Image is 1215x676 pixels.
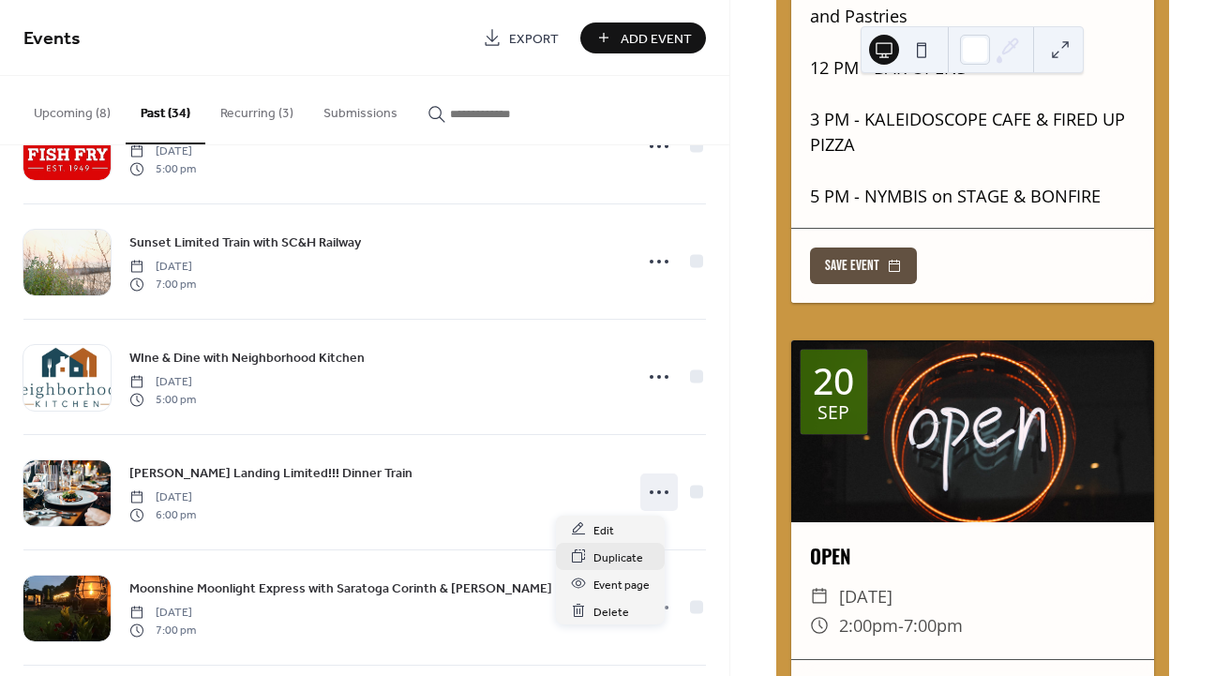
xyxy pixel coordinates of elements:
span: Events [23,21,81,57]
div: 20 [813,362,854,398]
a: Sunset Limited Train with SC&H Railway [129,232,361,253]
span: Edit [593,520,614,540]
span: Sunset Limited Train with SC&H Railway [129,233,361,253]
span: 6:00 pm [129,506,196,523]
span: [DATE] [129,489,196,506]
span: 5:00 pm [129,391,196,408]
div: OPEN [791,541,1154,570]
button: Past (34) [126,76,205,144]
span: WIne & Dine with Neighborhood Kitchen [129,349,365,368]
a: Export [469,23,573,53]
span: [DATE] [129,259,196,276]
span: [DATE] [129,605,196,622]
span: [PERSON_NAME] Landing Limited!!! Dinner Train [129,464,412,484]
span: 2:00pm [839,611,898,640]
span: 5:00 pm [129,160,196,177]
span: Add Event [621,29,692,49]
span: Event page [593,575,650,594]
button: Add Event [580,23,706,53]
span: Delete [593,602,629,622]
div: Sep [817,403,849,422]
span: 7:00 pm [129,622,196,638]
button: Save event [810,248,917,284]
button: Recurring (3) [205,76,308,143]
a: WIne & Dine with Neighborhood Kitchen [129,347,365,368]
span: 7:00pm [904,611,963,640]
div: ​ [810,582,830,611]
span: [DATE] [129,374,196,391]
span: Export [509,29,559,49]
span: - [898,611,904,640]
span: [DATE] [129,143,196,160]
span: Duplicate [593,548,643,567]
a: [PERSON_NAME] Landing Limited!!! Dinner Train [129,462,412,484]
a: Moonshine Moonlight Express with Saratoga Corinth & [PERSON_NAME] Railway [129,578,597,599]
button: Upcoming (8) [19,76,126,143]
span: Moonshine Moonlight Express with Saratoga Corinth & [PERSON_NAME] Railway [129,579,597,599]
button: Submissions [308,76,412,143]
span: [DATE] [839,582,892,611]
div: ​ [810,611,830,640]
span: 7:00 pm [129,276,196,293]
